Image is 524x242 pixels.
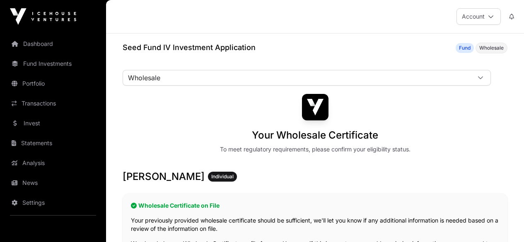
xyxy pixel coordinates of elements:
h1: Seed Fund IV Investment Application [123,42,256,53]
p: Your previously provided wholesale certificate should be sufficient, we'll let you know if any ad... [131,216,499,233]
span: Individual [211,173,234,180]
img: Seed Fund IV [302,94,328,120]
h2: Wholesale Certificate on File [131,201,499,210]
a: News [7,174,99,192]
span: Wholesale [479,45,504,51]
a: Transactions [7,94,99,113]
div: To meet regulatory requirements, please confirm your eligibility status. [220,145,411,153]
button: Account [456,8,501,25]
a: Statements [7,134,99,152]
h1: Your Wholesale Certificate [252,129,378,142]
a: Dashboard [7,35,99,53]
a: Fund Investments [7,55,99,73]
a: Portfolio [7,74,99,93]
h3: [PERSON_NAME] [123,170,507,183]
a: Settings [7,194,99,212]
span: Fund [459,45,471,51]
span: Wholesale [123,70,471,85]
a: Analysis [7,154,99,172]
a: Invest [7,114,99,132]
img: Icehouse Ventures Logo [10,8,76,25]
